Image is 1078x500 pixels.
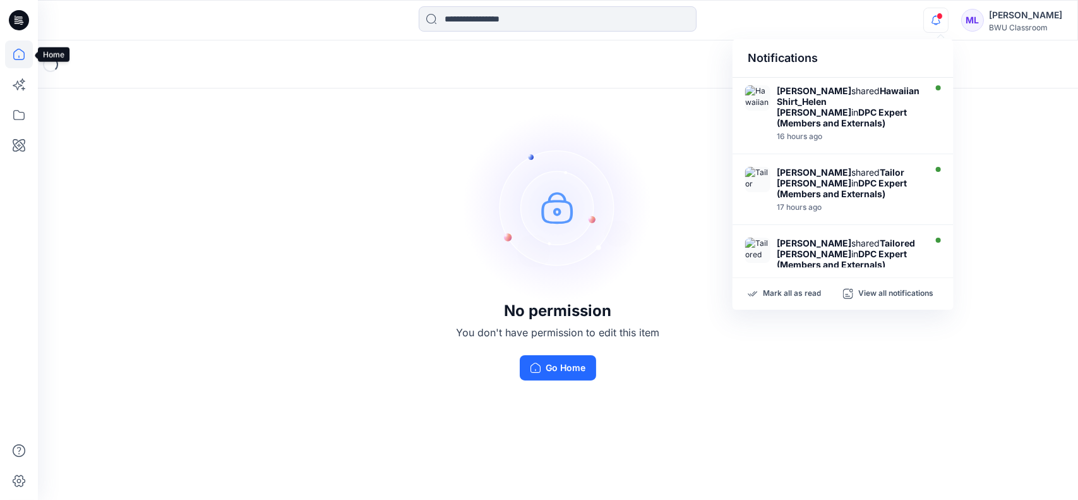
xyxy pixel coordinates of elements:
img: no-perm.svg [464,113,653,302]
strong: Hawaiian Shirt_Helen [PERSON_NAME] [777,85,919,118]
strong: DPC Expert (Members and Externals) [777,178,907,199]
strong: DPC Expert (Members and Externals) [777,248,907,270]
strong: DPC Expert (Members and Externals) [777,107,907,128]
div: ML [961,9,984,32]
img: Hawaiian Shirt_Helen Yeung [745,85,770,111]
p: View all notifications [858,288,933,300]
p: Mark all as read [763,288,821,300]
strong: [PERSON_NAME] [777,238,851,248]
strong: [PERSON_NAME] [777,167,851,178]
button: Go Home [520,355,596,381]
strong: [PERSON_NAME] [777,85,851,96]
h3: No permission [457,302,660,320]
img: Tailor Pants_Helen Yeung [745,167,770,192]
strong: Tailor [PERSON_NAME] [777,167,904,188]
div: BWU Classroom [989,23,1062,32]
strong: Tailored [PERSON_NAME] [777,238,915,259]
div: shared in [777,167,922,199]
div: shared in [777,85,922,128]
div: shared in [777,238,922,270]
p: You don't have permission to edit this item [457,325,660,340]
div: Saturday, October 11, 2025 16:00 [777,203,922,212]
img: Tailored Pants_Hans Olsson [745,238,770,263]
div: [PERSON_NAME] [989,8,1062,23]
div: Notifications [733,39,954,78]
div: Saturday, October 11, 2025 16:03 [777,132,922,141]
